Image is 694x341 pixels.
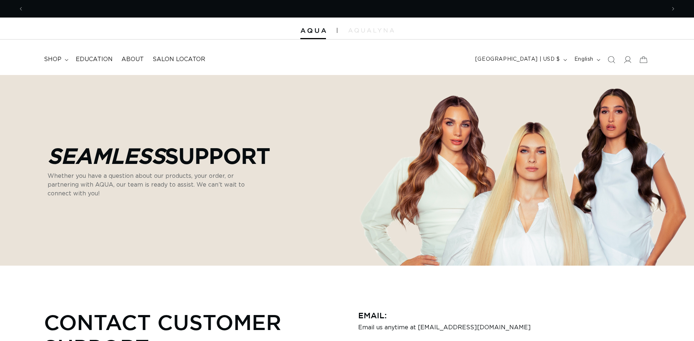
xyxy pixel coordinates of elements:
[471,53,570,67] button: [GEOGRAPHIC_DATA] | USD $
[475,56,560,63] span: [GEOGRAPHIC_DATA] | USD $
[71,51,117,68] a: Education
[665,2,681,16] button: Next announcement
[48,144,165,167] em: Seamless
[153,56,205,63] span: Salon Locator
[574,56,593,63] span: English
[148,51,210,68] a: Salon Locator
[603,52,619,68] summary: Search
[570,53,603,67] button: English
[117,51,148,68] a: About
[358,324,650,331] p: Email us anytime at [EMAIL_ADDRESS][DOMAIN_NAME]
[48,172,260,198] p: Whether you have a question about our products, your order, or partnering with AQUA, our team is ...
[348,28,394,33] img: aqualyna.com
[76,56,113,63] span: Education
[300,28,326,33] img: Aqua Hair Extensions
[40,51,71,68] summary: shop
[48,143,270,168] p: Support
[13,2,29,16] button: Previous announcement
[121,56,144,63] span: About
[44,56,61,63] span: shop
[358,310,650,321] h3: Email:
